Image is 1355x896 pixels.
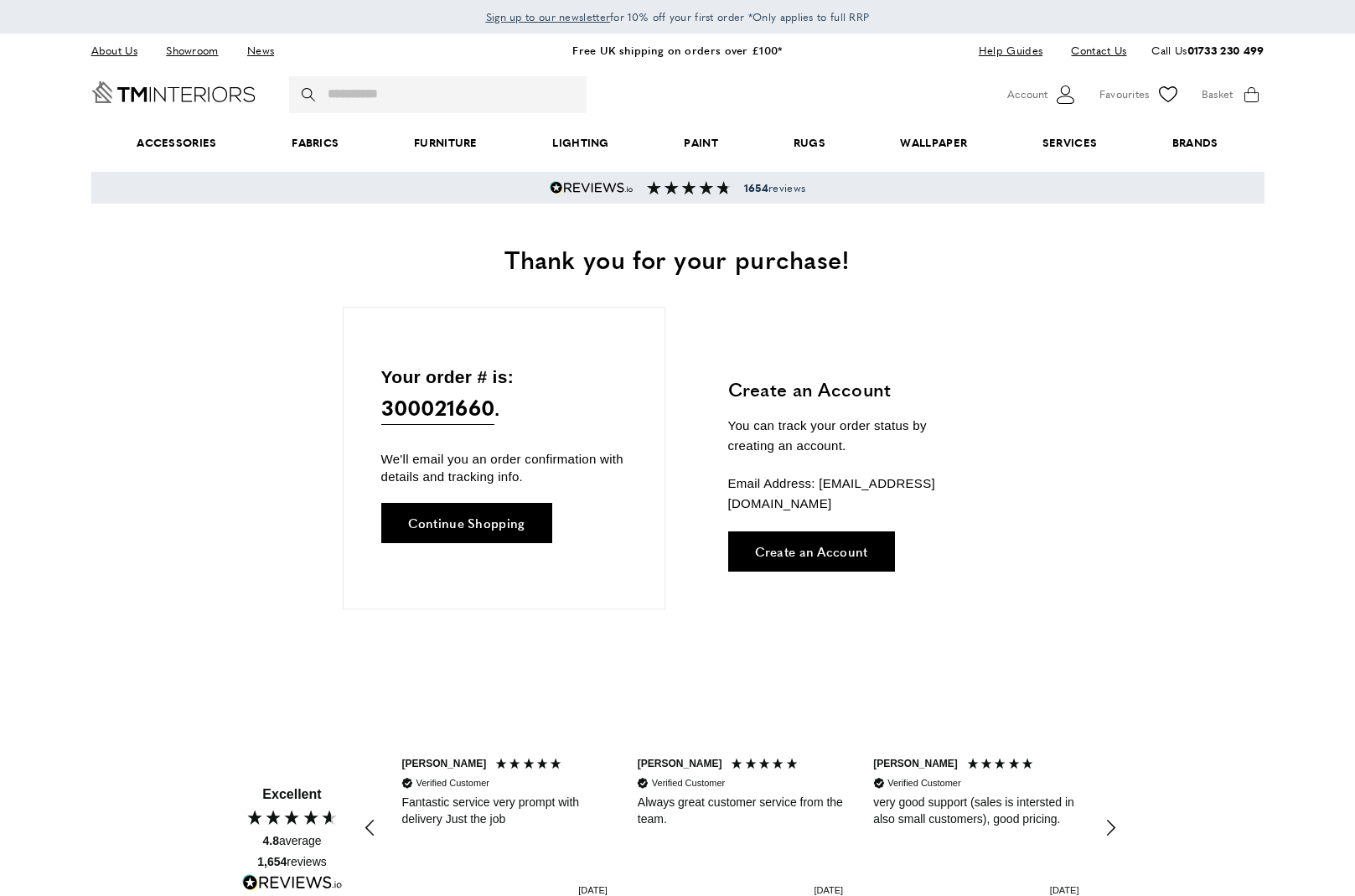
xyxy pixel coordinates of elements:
button: Search [302,76,318,113]
div: 5 Stars [730,757,803,774]
div: Verified Customer [887,777,960,790]
span: Create an Account [755,545,868,557]
a: 01733 230 499 [1187,42,1264,58]
p: Email Address: [EMAIL_ADDRESS][DOMAIN_NAME] [728,474,975,514]
span: 4.8 [262,834,278,847]
a: Create an Account [728,531,895,572]
span: Account [1007,85,1047,103]
a: Showroom [153,39,230,62]
a: Go to Home page [91,81,256,103]
span: reviews [744,181,805,194]
div: 4.80 Stars [246,808,339,826]
a: Paint [647,117,756,168]
div: Always great customer service from the team. [638,795,843,827]
p: You can track your order status by creating an account. [728,416,975,456]
span: Accessories [99,117,254,168]
div: REVIEWS.io Carousel Scroll Left [351,808,391,848]
div: reviews [257,854,327,871]
p: Your order # is: . [381,363,627,426]
a: Lighting [515,117,647,168]
span: 300021660 [381,391,495,425]
a: Favourites [1099,82,1181,107]
button: Customer Account [1007,82,1078,107]
span: 1,654 [257,855,287,868]
span: for 10% off your first order *Only applies to full RRP [486,9,870,24]
div: [PERSON_NAME] [638,757,722,771]
a: Sign up to our newsletter [486,8,611,25]
img: Reviews section [647,181,731,194]
span: Thank you for your purchase! [504,241,850,277]
div: Verified Customer [652,777,725,790]
div: average [262,833,321,850]
a: Free UK shipping on orders over £100* [572,42,782,58]
a: About Us [91,39,150,62]
div: REVIEWS.io Carousel Scroll Right [1090,808,1130,848]
a: News [235,39,287,62]
span: Sign up to our newsletter [486,9,611,24]
p: We'll email you an order confirmation with details and tracking info. [381,450,627,485]
div: Fantastic service very prompt with delivery Just the job [402,795,608,827]
div: 5 Stars [966,757,1039,774]
a: Fabrics [254,117,376,168]
span: Continue Shopping [408,516,525,529]
span: Favourites [1099,85,1150,103]
div: 5 Stars [494,757,567,774]
div: very good support (sales is intersted in also small customers), good pricing. [873,795,1078,827]
div: [PERSON_NAME] [402,757,487,771]
h3: Create an Account [728,376,975,402]
a: Wallpaper [863,117,1005,168]
img: Reviews.io 5 stars [550,181,634,194]
div: Excellent [262,785,321,804]
p: Call Us [1151,42,1264,60]
div: [PERSON_NAME] [873,757,958,771]
a: Continue Shopping [381,503,552,543]
strong: 1654 [744,180,768,195]
a: Furniture [376,117,515,168]
a: Contact Us [1058,39,1126,62]
a: Services [1005,117,1135,168]
div: Verified Customer [416,777,489,790]
a: Read more reviews on REVIEWS.io [242,874,343,896]
a: Rugs [756,117,863,168]
a: Help Guides [966,39,1055,62]
a: Brands [1135,117,1255,168]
